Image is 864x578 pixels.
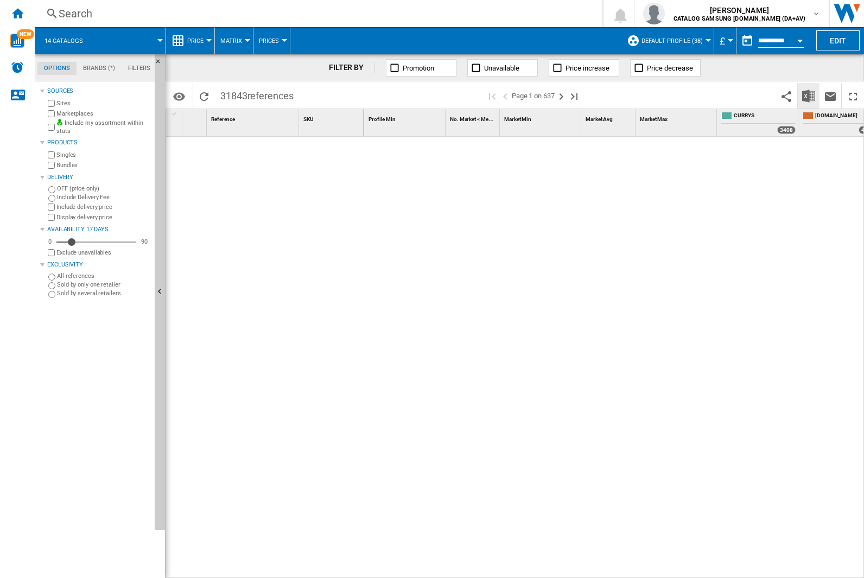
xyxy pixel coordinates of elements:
[366,109,445,126] div: Sort None
[719,109,798,136] div: CURRYS 3408 offers sold by CURRYS
[57,272,150,280] label: All references
[777,126,796,134] div: 3408 offers sold by CURRYS
[57,185,150,193] label: OFF (price only)
[11,61,24,74] img: alerts-logo.svg
[48,282,55,289] input: Sold by only one retailer
[486,83,499,109] button: First page
[583,109,635,126] div: Sort None
[549,59,619,77] button: Price increase
[171,27,209,54] div: Price
[56,119,63,125] img: mysite-bg-18x18.png
[56,110,150,118] label: Marketplaces
[586,116,613,122] span: Market Avg
[643,3,665,24] img: profile.jpg
[48,249,55,256] input: Display delivery price
[366,109,445,126] div: Profile Min Sort None
[187,27,209,54] button: Price
[40,27,160,54] div: 14 catalogs
[48,204,55,211] input: Include delivery price
[46,238,54,246] div: 0
[56,151,150,159] label: Singles
[185,109,206,126] div: Sort None
[57,281,150,289] label: Sold by only one retailer
[48,214,55,221] input: Display delivery price
[403,64,434,72] span: Promotion
[220,37,242,45] span: Matrix
[720,27,730,54] button: £
[47,87,150,96] div: Sources
[48,120,55,134] input: Include my assortment within stats
[467,59,538,77] button: Unavailable
[504,116,531,122] span: Market Min
[57,289,150,297] label: Sold by several retailers
[155,54,168,74] button: Hide
[502,109,581,126] div: Sort None
[448,109,499,126] div: Sort None
[47,261,150,269] div: Exclusivity
[138,238,150,246] div: 90
[720,35,725,47] span: £
[303,116,314,122] span: SKU
[448,109,499,126] div: No. Market < Me Sort None
[638,109,716,126] div: Market Max Sort None
[209,109,298,126] div: Sort None
[45,37,83,45] span: 14 catalogs
[259,27,284,54] button: Prices
[48,162,55,169] input: Bundles
[301,109,364,126] div: Sort None
[776,83,797,109] button: Share this bookmark with others
[56,99,150,107] label: Sites
[48,195,55,202] input: Include Delivery Fee
[647,64,693,72] span: Price decrease
[17,29,34,39] span: NEW
[77,62,122,75] md-tab-item: Brands (*)
[187,37,204,45] span: Price
[37,62,77,75] md-tab-item: Options
[209,109,298,126] div: Reference Sort None
[10,34,24,48] img: wise-card.svg
[512,83,555,109] span: Page 1 on 637
[819,83,841,109] button: Send this report by email
[630,59,701,77] button: Price decrease
[56,237,136,247] md-slider: Availability
[215,83,299,106] span: 31843
[48,291,55,298] input: Sold by several retailers
[48,110,55,117] input: Marketplaces
[301,109,364,126] div: SKU Sort None
[640,116,668,122] span: Market Max
[329,62,375,73] div: FILTER BY
[45,27,94,54] button: 14 catalogs
[790,29,810,49] button: Open calendar
[122,62,157,75] md-tab-item: Filters
[259,37,279,45] span: Prices
[247,90,294,101] span: references
[627,27,708,54] div: Default profile (38)
[57,193,150,201] label: Include Delivery Fee
[638,109,716,126] div: Sort None
[641,27,708,54] button: Default profile (38)
[220,27,247,54] button: Matrix
[566,64,609,72] span: Price increase
[56,203,150,211] label: Include delivery price
[802,90,815,103] img: excel-24x24.png
[450,116,488,122] span: No. Market < Me
[798,83,819,109] button: Download in Excel
[568,83,581,109] button: Last page
[674,15,805,22] b: CATALOG SAMSUNG [DOMAIN_NAME] (DA+AV)
[56,213,150,221] label: Display delivery price
[56,249,150,257] label: Exclude unavailables
[386,59,456,77] button: Promotion
[48,274,55,281] input: All references
[484,64,519,72] span: Unavailable
[56,119,150,136] label: Include my assortment within stats
[734,112,796,121] span: CURRYS
[502,109,581,126] div: Market Min Sort None
[56,161,150,169] label: Bundles
[168,86,190,106] button: Options
[583,109,635,126] div: Market Avg Sort None
[211,116,235,122] span: Reference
